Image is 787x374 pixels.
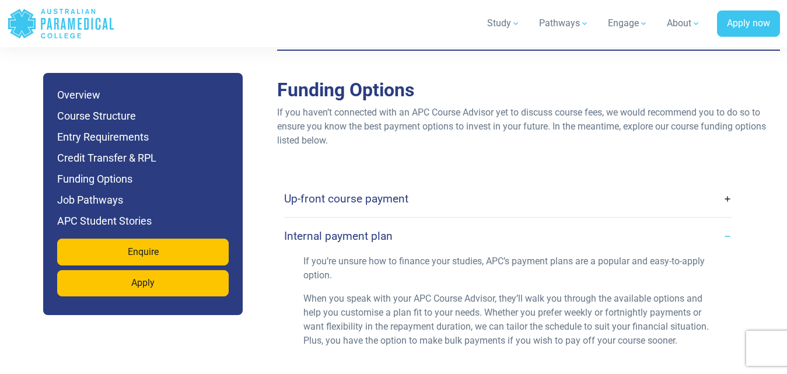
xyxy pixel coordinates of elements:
h4: Up-front course payment [284,192,408,205]
p: If you’re unsure how to finance your studies, APC’s payment plans are a popular and easy-to-apply... [303,254,713,282]
p: When you speak with your APC Course Advisor, they’ll walk you through the available options and h... [303,292,713,348]
h4: Internal payment plan [284,229,393,243]
a: Engage [601,7,655,40]
p: If you haven’t connected with an APC Course Advisor yet to discuss course fees, we would recommen... [277,106,780,148]
a: Up-front course payment [284,185,732,212]
a: Australian Paramedical College [7,5,115,43]
a: Pathways [532,7,596,40]
h2: Funding Options [277,79,780,101]
a: Study [480,7,527,40]
a: Apply now [717,11,780,37]
a: About [660,7,708,40]
a: Internal payment plan [284,222,732,250]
